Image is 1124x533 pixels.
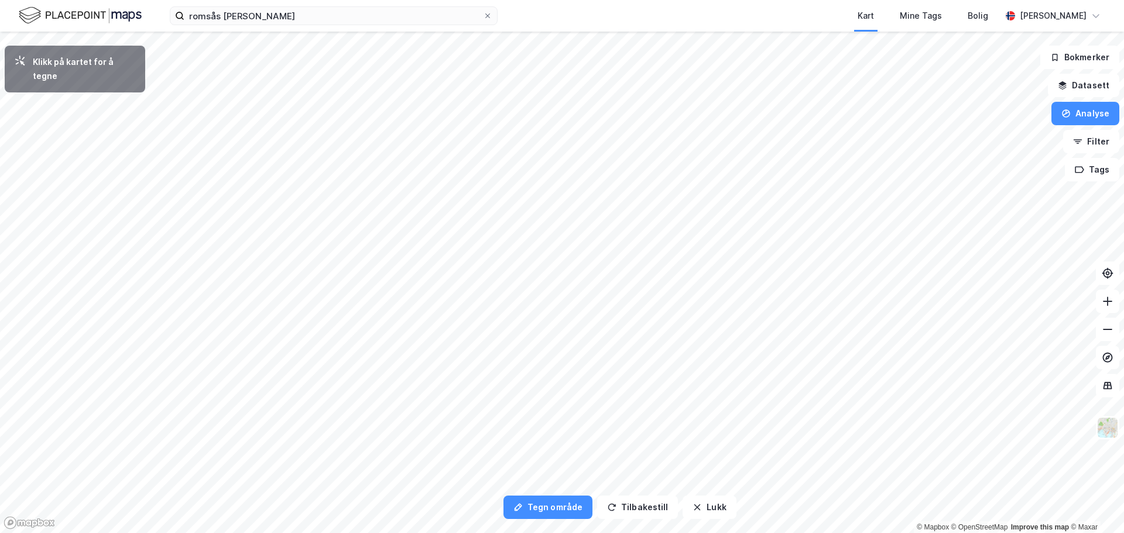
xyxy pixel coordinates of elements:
a: Mapbox [917,523,949,531]
div: Mine Tags [900,9,942,23]
iframe: Chat Widget [1065,477,1124,533]
button: Tegn område [503,496,592,519]
button: Tags [1065,158,1119,181]
input: Søk på adresse, matrikkel, gårdeiere, leietakere eller personer [184,7,483,25]
div: [PERSON_NAME] [1020,9,1087,23]
button: Analyse [1051,102,1119,125]
button: Bokmerker [1040,46,1119,69]
button: Filter [1063,130,1119,153]
img: logo.f888ab2527a4732fd821a326f86c7f29.svg [19,5,142,26]
a: OpenStreetMap [951,523,1008,531]
a: Improve this map [1011,523,1069,531]
a: Mapbox homepage [4,516,55,529]
div: Bolig [968,9,988,23]
img: Z [1096,417,1119,439]
button: Tilbakestill [597,496,678,519]
div: Kart [858,9,874,23]
button: Datasett [1048,74,1119,97]
div: Klikk på kartet for å tegne [33,55,136,83]
button: Lukk [683,496,736,519]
